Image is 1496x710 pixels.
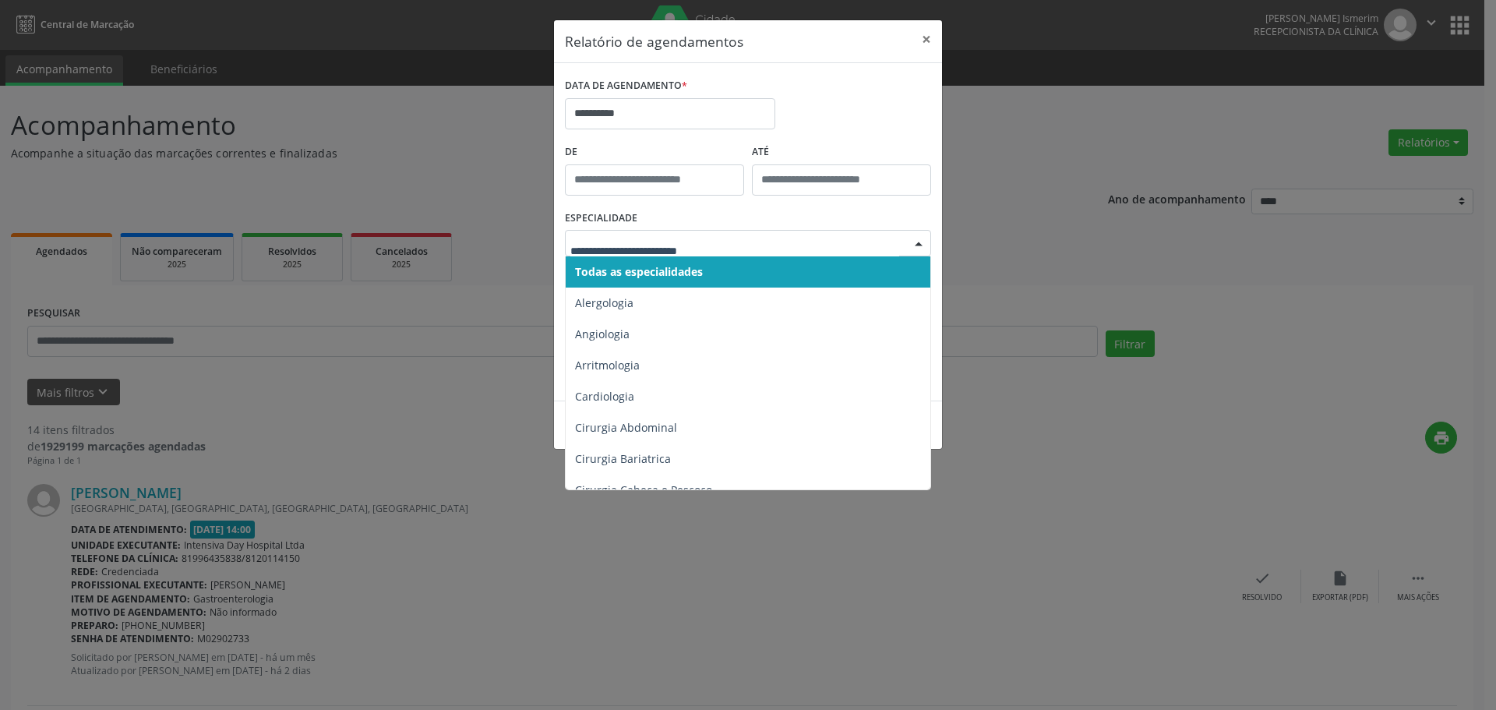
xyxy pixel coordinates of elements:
span: Cardiologia [575,389,634,404]
label: ESPECIALIDADE [565,207,637,231]
span: Todas as especialidades [575,264,703,279]
label: DATA DE AGENDAMENTO [565,74,687,98]
span: Angiologia [575,327,630,341]
button: Close [911,20,942,58]
span: Cirurgia Bariatrica [575,451,671,466]
span: Arritmologia [575,358,640,373]
h5: Relatório de agendamentos [565,31,743,51]
span: Cirurgia Abdominal [575,420,677,435]
span: Alergologia [575,295,633,310]
span: Cirurgia Cabeça e Pescoço [575,482,712,497]
label: De [565,140,744,164]
label: ATÉ [752,140,931,164]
